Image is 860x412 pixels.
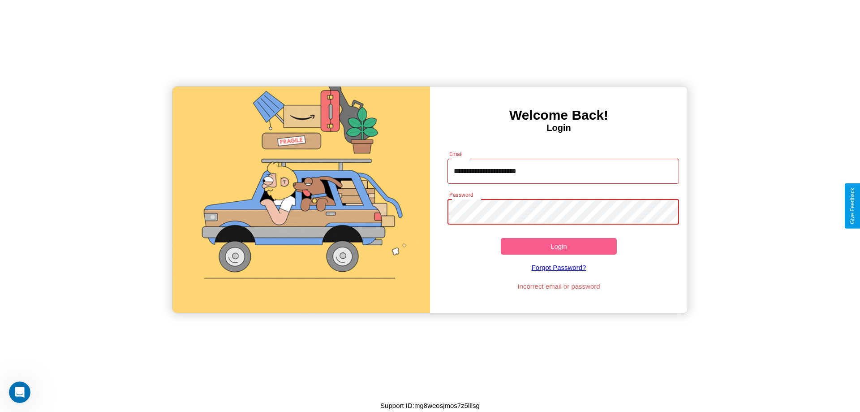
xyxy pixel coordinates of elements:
div: Give Feedback [849,188,856,224]
iframe: Intercom live chat [9,382,30,403]
button: Login [501,238,617,255]
h4: Login [430,123,688,133]
label: Email [449,150,463,158]
label: Password [449,191,473,199]
img: gif [172,87,430,313]
h3: Welcome Back! [430,108,688,123]
a: Forgot Password? [443,255,675,280]
p: Support ID: mg8weosjmos7z5lllsg [380,399,480,412]
p: Incorrect email or password [443,280,675,292]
